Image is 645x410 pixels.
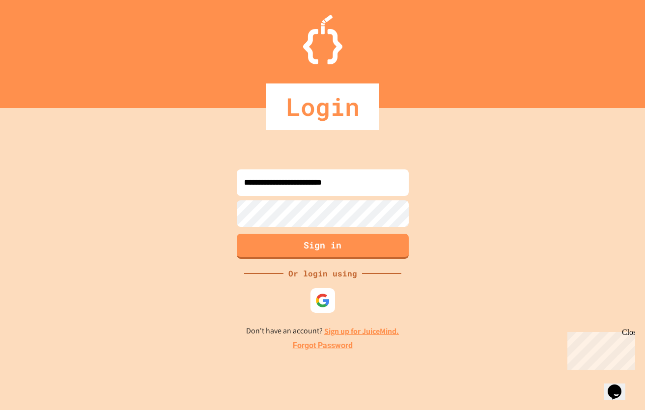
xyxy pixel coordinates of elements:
[293,340,353,352] a: Forgot Password
[604,371,635,400] iframe: chat widget
[563,328,635,370] iframe: chat widget
[303,15,342,64] img: Logo.svg
[324,326,399,336] a: Sign up for JuiceMind.
[315,293,330,308] img: google-icon.svg
[4,4,68,62] div: Chat with us now!Close
[246,325,399,337] p: Don't have an account?
[266,83,379,130] div: Login
[237,234,409,259] button: Sign in
[283,268,362,279] div: Or login using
